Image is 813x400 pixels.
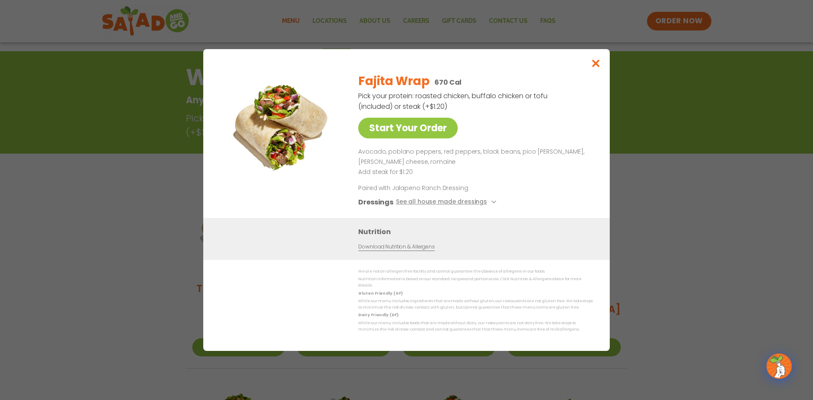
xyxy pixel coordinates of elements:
p: Add steak for $1.20 [358,167,589,177]
img: wpChatIcon [767,354,791,378]
p: While our menu includes ingredients that are made without gluten, our restaurants are not gluten ... [358,298,593,311]
a: Download Nutrition & Allergens [358,243,434,251]
button: Close modal [582,49,610,77]
h3: Dressings [358,197,393,207]
p: While our menu includes foods that are made without dairy, our restaurants are not dairy free. We... [358,320,593,333]
button: See all house made dressings [396,197,499,207]
p: Avocado, poblano peppers, red peppers, black beans, pico [PERSON_NAME], [PERSON_NAME] cheese, rom... [358,147,589,167]
img: Featured product photo for Fajita Wrap [222,66,341,185]
h2: Fajita Wrap [358,72,429,90]
strong: Dairy Friendly (DF) [358,312,398,317]
h3: Nutrition [358,226,597,237]
p: Paired with Jalapeno Ranch Dressing [358,184,515,193]
p: Pick your protein: roasted chicken, buffalo chicken or tofu (included) or steak (+$1.20) [358,91,549,112]
p: Nutrition information is based on our standard recipes and portion sizes. Click Nutrition & Aller... [358,276,593,289]
a: Start Your Order [358,118,458,138]
p: 670 Cal [434,77,462,88]
p: We are not an allergen free facility and cannot guarantee the absence of allergens in our foods. [358,268,593,274]
strong: Gluten Friendly (GF) [358,290,402,295]
div: Page 1 [358,147,589,177]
